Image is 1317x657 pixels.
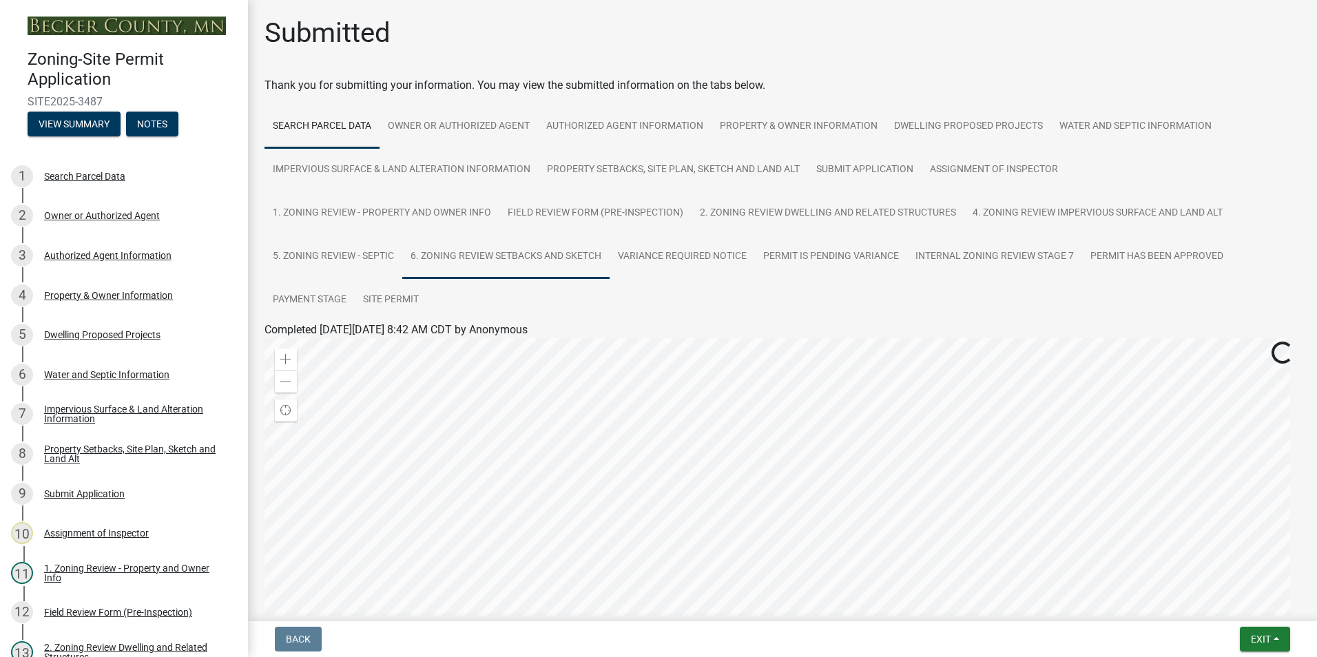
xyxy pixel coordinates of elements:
[28,112,121,136] button: View Summary
[44,291,173,300] div: Property & Owner Information
[11,364,33,386] div: 6
[275,348,297,371] div: Zoom in
[11,284,33,306] div: 4
[922,148,1066,192] a: Assignment of Inspector
[355,278,427,322] a: Site Permit
[964,191,1231,236] a: 4. Zoning Review Impervious Surface and Land Alt
[28,119,121,130] wm-modal-confirm: Summary
[44,444,226,463] div: Property Setbacks, Site Plan, Sketch and Land Alt
[265,148,539,192] a: Impervious Surface & Land Alteration Information
[126,119,178,130] wm-modal-confirm: Notes
[44,404,226,424] div: Impervious Surface & Land Alteration Information
[755,235,907,279] a: Permit is Pending Variance
[44,563,226,583] div: 1. Zoning Review - Property and Owner Info
[11,443,33,465] div: 8
[44,489,125,499] div: Submit Application
[126,112,178,136] button: Notes
[380,105,538,149] a: Owner or Authorized Agent
[11,324,33,346] div: 5
[538,105,712,149] a: Authorized Agent Information
[265,235,402,279] a: 5. Zoning Review - Septic
[44,171,125,181] div: Search Parcel Data
[28,95,220,108] span: SITE2025-3487
[265,278,355,322] a: Payment Stage
[44,370,169,379] div: Water and Septic Information
[11,562,33,584] div: 11
[265,323,528,336] span: Completed [DATE][DATE] 8:42 AM CDT by Anonymous
[11,522,33,544] div: 10
[907,235,1082,279] a: Internal Zoning Review Stage 7
[539,148,808,192] a: Property Setbacks, Site Plan, Sketch and Land Alt
[1240,627,1290,651] button: Exit
[286,634,311,645] span: Back
[11,483,33,505] div: 9
[265,191,499,236] a: 1. Zoning Review - Property and Owner Info
[11,205,33,227] div: 2
[44,251,172,260] div: Authorized Agent Information
[275,627,322,651] button: Back
[886,105,1051,149] a: Dwelling Proposed Projects
[275,399,297,421] div: Find my location
[44,607,192,617] div: Field Review Form (Pre-Inspection)
[1251,634,1271,645] span: Exit
[1082,235,1232,279] a: Permit Has Been Approved
[275,371,297,393] div: Zoom out
[1051,105,1220,149] a: Water and Septic Information
[265,77,1300,94] div: Thank you for submitting your information. You may view the submitted information on the tabs below.
[402,235,610,279] a: 6. Zoning Review Setbacks and Sketch
[44,528,149,538] div: Assignment of Inspector
[265,17,391,50] h1: Submitted
[692,191,964,236] a: 2. Zoning Review Dwelling and Related Structures
[11,165,33,187] div: 1
[44,211,160,220] div: Owner or Authorized Agent
[28,50,237,90] h4: Zoning-Site Permit Application
[44,330,160,340] div: Dwelling Proposed Projects
[808,148,922,192] a: Submit Application
[265,105,380,149] a: Search Parcel Data
[11,244,33,267] div: 3
[499,191,692,236] a: Field Review Form (Pre-Inspection)
[11,403,33,425] div: 7
[712,105,886,149] a: Property & Owner Information
[610,235,755,279] a: Variance Required Notice
[11,601,33,623] div: 12
[28,17,226,35] img: Becker County, Minnesota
